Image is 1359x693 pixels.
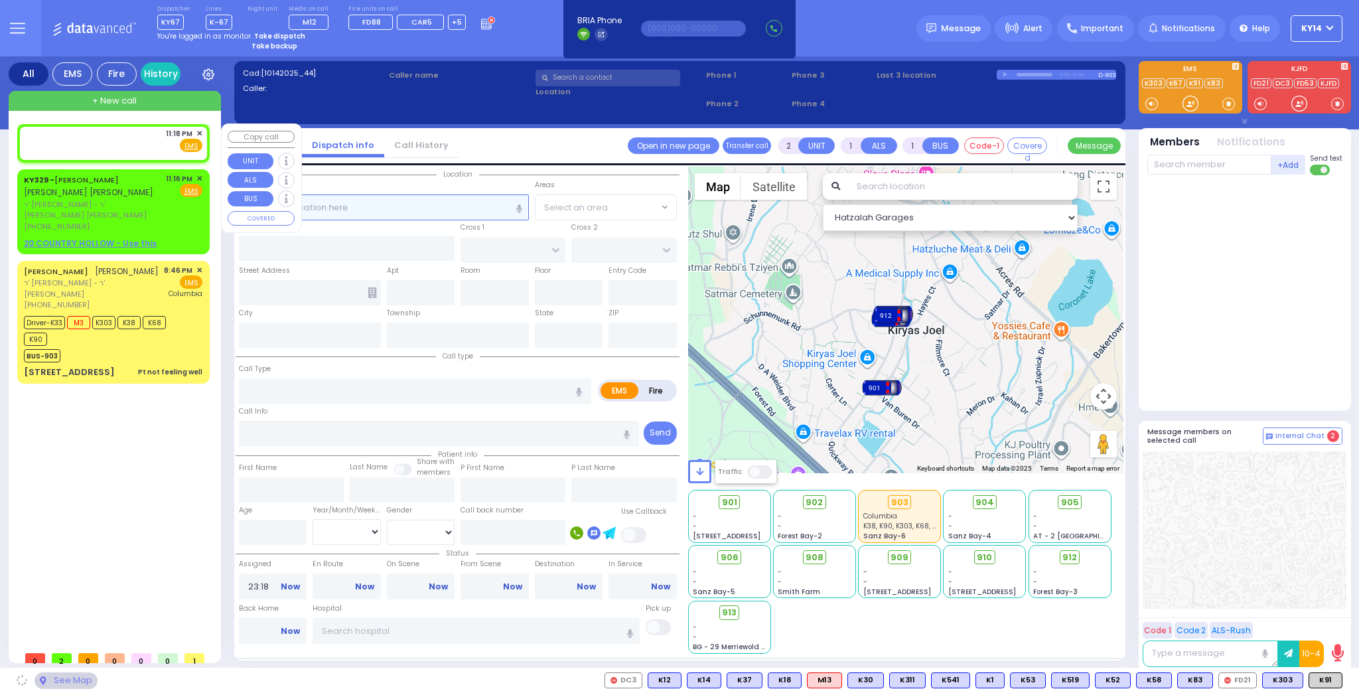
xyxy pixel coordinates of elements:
button: Notifications [1217,135,1285,150]
span: [STREET_ADDRESS] [693,531,760,541]
a: Now [503,581,522,593]
span: Other building occupants [368,287,377,298]
button: Code-1 [964,137,1004,154]
label: Caller: [243,83,385,94]
div: 901 [862,378,902,398]
span: - [693,577,697,587]
label: Last Name [350,462,388,473]
span: - [693,622,697,632]
label: Dispatcher [157,5,190,13]
a: [PERSON_NAME] [24,175,119,185]
label: Night unit [248,5,277,13]
span: Phone 3 [792,70,873,81]
label: Age [239,505,252,516]
span: - [1033,521,1037,531]
input: Search a contact [536,70,680,86]
span: 0 [131,653,151,663]
span: 910 [977,551,992,564]
span: 913 [722,606,737,619]
span: BUS-903 [24,349,60,362]
span: 908 [806,551,823,564]
span: - [1033,567,1037,577]
gmp-advanced-marker: 901 [872,378,892,398]
button: COVERED [228,211,295,226]
button: Members [1150,135,1200,150]
div: BLS [975,672,1005,688]
label: State [535,308,553,319]
label: Pick up [646,603,671,614]
span: AT - 2 [GEOGRAPHIC_DATA] [1033,531,1131,541]
a: Now [281,625,300,637]
label: Apt [387,266,399,276]
label: Call back number [461,505,524,516]
a: K91 [1186,78,1203,88]
div: BLS [1136,672,1172,688]
a: Open in new page [628,137,719,154]
span: Sanz Bay-4 [948,531,991,541]
div: BLS [768,672,802,688]
span: [PHONE_NUMBER] [24,299,90,310]
span: - [693,632,697,642]
button: KY14 [1291,15,1342,42]
span: FD88 [362,17,381,27]
span: Sanz Bay-5 [693,587,735,597]
img: red-radio-icon.svg [1224,677,1231,684]
span: [PERSON_NAME] [PERSON_NAME] [24,187,153,198]
a: History [141,62,180,86]
div: K30 [847,672,884,688]
div: K91 [1309,672,1342,688]
u: 20 COUNTRY HOLLOW - Use this [24,238,157,249]
input: Search hospital [313,618,640,643]
button: Code 2 [1175,622,1208,639]
span: - [778,567,782,577]
span: Send text [1310,153,1342,163]
span: - [693,521,697,531]
div: [STREET_ADDRESS] [24,366,115,379]
button: ALS [228,172,273,188]
div: Pt not feeling well [138,367,202,377]
label: On Scene [387,559,455,570]
span: 2 [1327,430,1339,442]
span: Help [1252,23,1270,35]
div: Fire [97,62,137,86]
div: BLS [847,672,884,688]
label: KJFD [1248,66,1351,75]
span: BG - 29 Merriewold S. [693,642,767,652]
div: D-803 [1098,70,1116,80]
a: Now [429,581,448,593]
a: FD21 [1251,78,1271,88]
span: 905 [1061,496,1079,509]
label: In Service [608,559,677,570]
span: Select an area [544,201,608,214]
label: EMS [601,382,639,399]
span: BRIA Phone [577,15,622,27]
span: +5 [452,17,462,27]
span: EMS [180,275,202,289]
label: Caller name [389,70,531,81]
label: Floor [535,266,551,276]
input: (000)000-00000 [641,21,746,37]
span: - [1033,577,1037,587]
label: Assigned [239,559,307,570]
button: Covered [1007,137,1047,154]
span: Alert [1023,23,1042,35]
span: ✕ [196,128,202,139]
span: + New call [92,94,137,108]
label: Back Home [239,603,307,614]
label: Cross 1 [461,222,484,233]
span: - [778,577,782,587]
input: Search member [1147,155,1271,175]
span: - [948,511,952,521]
div: BLS [727,672,762,688]
span: 909 [891,551,908,564]
span: 0 [25,653,45,663]
span: Forest Bay-2 [778,531,822,541]
button: Copy call [228,131,295,143]
button: 10-4 [1299,641,1324,667]
div: K83 [1177,672,1213,688]
span: [PHONE_NUMBER] [24,221,90,232]
span: - [1033,511,1037,521]
span: 1 [184,653,204,663]
span: K68 [143,316,166,329]
div: K541 [931,672,970,688]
